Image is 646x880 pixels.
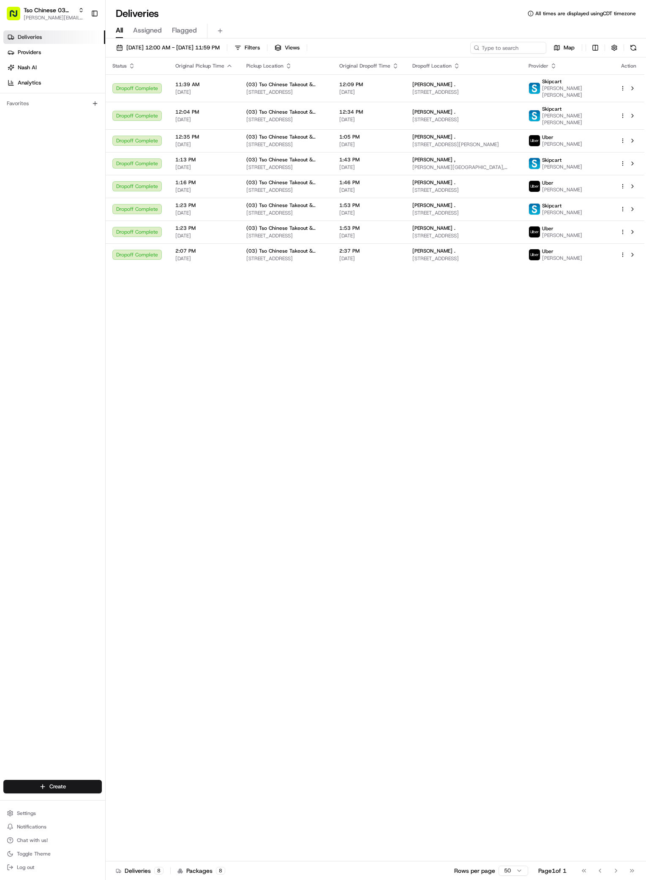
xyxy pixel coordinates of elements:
[175,81,233,88] span: 11:39 AM
[246,232,326,239] span: [STREET_ADDRESS]
[538,866,567,875] div: Page 1 of 1
[175,133,233,140] span: 12:35 PM
[412,81,455,88] span: [PERSON_NAME] .
[246,81,326,88] span: (03) Tso Chinese Takeout & Delivery TsoCo
[3,861,102,873] button: Log out
[412,255,515,262] span: [STREET_ADDRESS]
[3,61,105,74] a: Nash AI
[49,783,66,790] span: Create
[175,187,233,193] span: [DATE]
[175,202,233,209] span: 1:23 PM
[3,821,102,833] button: Notifications
[412,63,452,69] span: Dropoff Location
[412,164,515,171] span: [PERSON_NAME][GEOGRAPHIC_DATA], [STREET_ADDRESS]
[116,25,123,35] span: All
[246,156,326,163] span: (03) Tso Chinese Takeout & Delivery TsoCo
[412,225,455,232] span: [PERSON_NAME] .
[542,141,582,147] span: [PERSON_NAME]
[542,202,562,209] span: Skipcart
[18,33,42,41] span: Deliveries
[3,97,102,110] div: Favorites
[116,7,159,20] h1: Deliveries
[18,79,41,87] span: Analytics
[246,225,326,232] span: (03) Tso Chinese Takeout & Delivery TsoCo
[339,232,399,239] span: [DATE]
[339,141,399,148] span: [DATE]
[246,89,326,95] span: [STREET_ADDRESS]
[470,42,546,54] input: Type to search
[17,850,51,857] span: Toggle Theme
[24,14,84,21] button: [PERSON_NAME][EMAIL_ADDRESS][DOMAIN_NAME]
[246,63,283,69] span: Pickup Location
[231,42,264,54] button: Filters
[339,133,399,140] span: 1:05 PM
[246,202,326,209] span: (03) Tso Chinese Takeout & Delivery TsoCo
[412,210,515,216] span: [STREET_ADDRESS]
[339,179,399,186] span: 1:46 PM
[246,109,326,115] span: (03) Tso Chinese Takeout & Delivery TsoCo
[412,89,515,95] span: [STREET_ADDRESS]
[529,204,540,215] img: profile_skipcart_partner.png
[175,179,233,186] span: 1:16 PM
[542,112,606,126] span: [PERSON_NAME] [PERSON_NAME]
[3,3,87,24] button: Tso Chinese 03 TsoCo[PERSON_NAME][EMAIL_ADDRESS][DOMAIN_NAME]
[339,89,399,95] span: [DATE]
[529,249,540,260] img: uber-new-logo.jpeg
[412,116,515,123] span: [STREET_ADDRESS]
[529,63,548,69] span: Provider
[535,10,636,17] span: All times are displayed using CDT timezone
[3,834,102,846] button: Chat with us!
[339,248,399,254] span: 2:37 PM
[412,179,455,186] span: [PERSON_NAME] .
[542,180,553,186] span: Uber
[542,225,553,232] span: Uber
[542,255,582,262] span: [PERSON_NAME]
[564,44,575,52] span: Map
[339,81,399,88] span: 12:09 PM
[529,135,540,146] img: uber-new-logo.jpeg
[3,30,105,44] a: Deliveries
[175,255,233,262] span: [DATE]
[3,76,105,90] a: Analytics
[3,807,102,819] button: Settings
[542,78,562,85] span: Skipcart
[246,255,326,262] span: [STREET_ADDRESS]
[339,202,399,209] span: 1:53 PM
[175,89,233,95] span: [DATE]
[542,209,582,216] span: [PERSON_NAME]
[246,133,326,140] span: (03) Tso Chinese Takeout & Delivery TsoCo
[529,181,540,192] img: uber-new-logo.jpeg
[339,187,399,193] span: [DATE]
[542,248,553,255] span: Uber
[412,109,455,115] span: [PERSON_NAME] .
[412,156,455,163] span: [PERSON_NAME] ,
[3,780,102,793] button: Create
[17,823,46,830] span: Notifications
[542,186,582,193] span: [PERSON_NAME]
[175,141,233,148] span: [DATE]
[529,158,540,169] img: profile_skipcart_partner.png
[542,106,562,112] span: Skipcart
[620,63,638,69] div: Action
[175,210,233,216] span: [DATE]
[542,85,606,98] span: [PERSON_NAME] [PERSON_NAME]
[116,866,164,875] div: Deliveries
[175,248,233,254] span: 2:07 PM
[339,109,399,115] span: 12:34 PM
[245,44,260,52] span: Filters
[175,109,233,115] span: 12:04 PM
[175,164,233,171] span: [DATE]
[529,83,540,94] img: profile_skipcart_partner.png
[172,25,197,35] span: Flagged
[177,866,225,875] div: Packages
[246,248,326,254] span: (03) Tso Chinese Takeout & Delivery TsoCo
[271,42,303,54] button: Views
[285,44,300,52] span: Views
[112,42,224,54] button: [DATE] 12:00 AM - [DATE] 11:59 PM
[529,110,540,121] img: profile_skipcart_partner.png
[126,44,220,52] span: [DATE] 12:00 AM - [DATE] 11:59 PM
[175,232,233,239] span: [DATE]
[542,163,582,170] span: [PERSON_NAME]
[542,232,582,239] span: [PERSON_NAME]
